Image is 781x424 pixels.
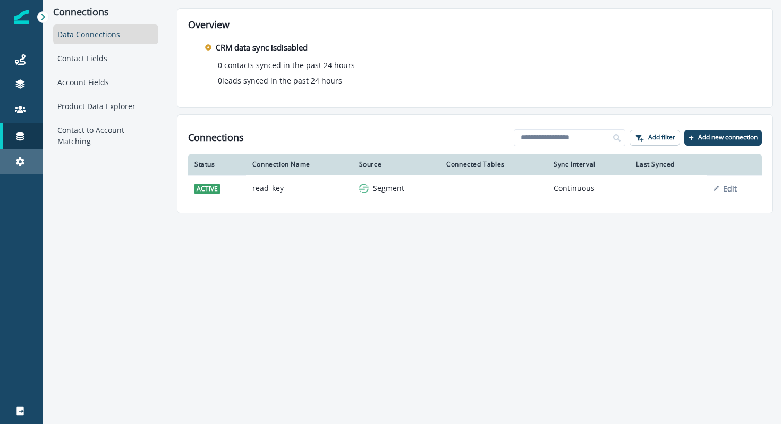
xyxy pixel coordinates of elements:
div: Contact Fields [53,48,158,68]
img: segment [359,184,369,193]
td: Continuous [547,175,630,202]
p: Add new connection [698,134,758,141]
div: Connected Tables [446,160,541,169]
button: Add new connection [684,130,762,146]
span: active [194,184,220,194]
p: 0 leads synced in the past 24 hours [218,75,342,86]
img: Inflection [14,10,29,24]
p: Segment [373,183,404,194]
p: 0 contacts synced in the past 24 hours [218,60,355,71]
p: CRM data sync is disabled [216,41,308,54]
p: - [636,183,701,194]
div: Data Connections [53,24,158,44]
button: Add filter [630,130,680,146]
h2: Overview [188,19,762,31]
div: Contact to Account Matching [53,120,158,151]
div: Connection Name [252,160,346,169]
td: read_key [246,175,353,202]
div: Status [194,160,240,169]
p: Add filter [648,134,675,141]
div: Account Fields [53,72,158,92]
p: Connections [53,6,158,18]
div: Source [359,160,434,169]
p: Edit [723,184,737,194]
div: Last Synced [636,160,701,169]
button: Edit [714,184,737,194]
div: Sync Interval [554,160,623,169]
a: activeread_keysegmentSegmentContinuous-Edit [188,175,762,202]
h1: Connections [188,132,244,144]
div: Product Data Explorer [53,96,158,116]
